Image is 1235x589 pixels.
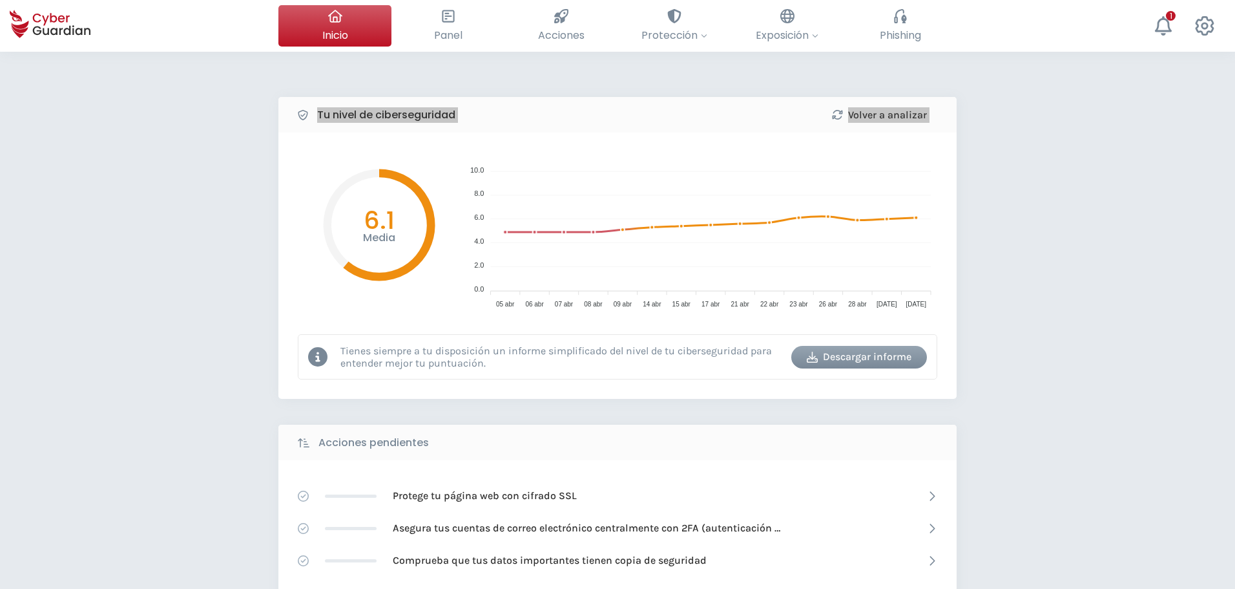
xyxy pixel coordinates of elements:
[641,27,707,43] span: Protección
[391,5,504,47] button: Panel
[906,301,927,308] tspan: [DATE]
[643,301,661,308] tspan: 14 abr
[278,5,391,47] button: Inicio
[819,301,838,308] tspan: 26 abr
[791,346,927,369] button: Descargar informe
[525,301,544,308] tspan: 06 abr
[504,5,617,47] button: Acciones
[731,5,844,47] button: Exposición
[555,301,574,308] tspan: 07 abr
[474,213,484,221] tspan: 6.0
[470,166,484,174] tspan: 10.0
[811,103,947,126] button: Volver a analizar
[393,521,780,535] p: Asegura tus cuentas de correo electrónico centralmente con 2FA (autenticación [PERSON_NAME] factor)
[614,301,632,308] tspan: 09 abr
[877,301,897,308] tspan: [DATE]
[474,285,484,293] tspan: 0.0
[701,301,720,308] tspan: 17 abr
[756,27,818,43] span: Exposición
[322,27,348,43] span: Inicio
[844,5,957,47] button: Phishing
[434,27,462,43] span: Panel
[584,301,603,308] tspan: 08 abr
[760,301,779,308] tspan: 22 abr
[731,301,749,308] tspan: 21 abr
[340,345,782,369] p: Tienes siempre a tu disposición un informe simplificado del nivel de tu ciberseguridad para enten...
[474,261,484,269] tspan: 2.0
[496,301,515,308] tspan: 05 abr
[474,237,484,245] tspan: 4.0
[801,349,917,365] div: Descargar informe
[393,553,707,568] p: Comprueba que tus datos importantes tienen copia de seguridad
[393,489,577,503] p: Protege tu página web con cifrado SSL
[880,27,921,43] span: Phishing
[538,27,585,43] span: Acciones
[848,301,867,308] tspan: 28 abr
[474,189,484,197] tspan: 8.0
[318,435,429,451] b: Acciones pendientes
[821,107,937,123] div: Volver a analizar
[317,107,455,123] b: Tu nivel de ciberseguridad
[789,301,808,308] tspan: 23 abr
[617,5,731,47] button: Protección
[672,301,691,308] tspan: 15 abr
[1166,11,1176,21] div: 1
